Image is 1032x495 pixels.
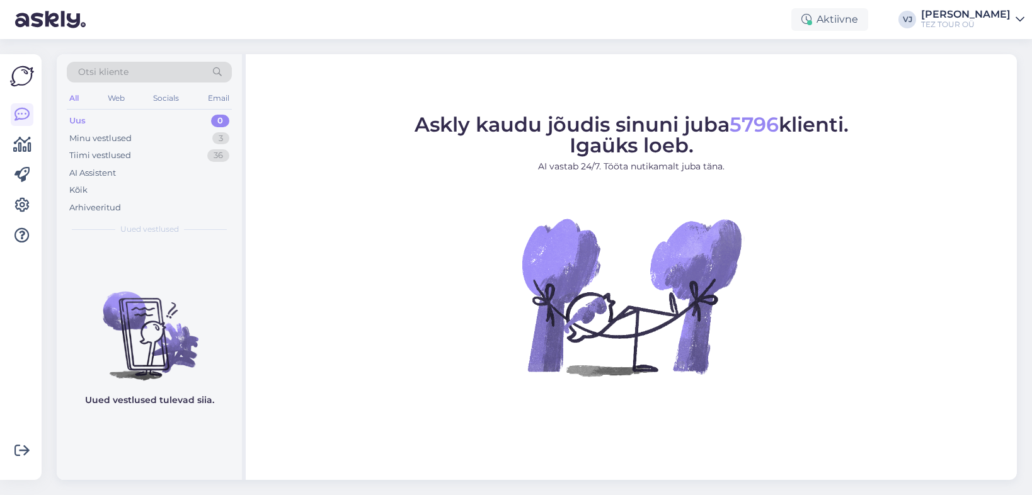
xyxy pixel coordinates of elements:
div: Tiimi vestlused [69,149,131,162]
div: 3 [212,132,229,145]
div: Uus [69,115,86,127]
div: Email [205,90,232,106]
div: Web [105,90,127,106]
div: AI Assistent [69,167,116,179]
div: [PERSON_NAME] [921,9,1011,20]
span: Askly kaudu jõudis sinuni juba klienti. Igaüks loeb. [415,112,849,157]
a: [PERSON_NAME]TEZ TOUR OÜ [921,9,1024,30]
span: Otsi kliente [78,65,129,79]
div: Kõik [69,184,88,196]
div: Arhiveeritud [69,202,121,214]
span: Uued vestlused [120,224,179,235]
div: TEZ TOUR OÜ [921,20,1011,30]
div: Aktiivne [791,8,868,31]
img: Askly Logo [10,64,34,88]
div: 36 [207,149,229,162]
div: All [67,90,81,106]
div: Socials [151,90,181,106]
p: AI vastab 24/7. Tööta nutikamalt juba täna. [415,160,849,173]
img: No Chat active [518,183,745,410]
img: No chats [57,269,242,382]
p: Uued vestlused tulevad siia. [85,394,214,407]
div: VJ [898,11,916,28]
div: Minu vestlused [69,132,132,145]
div: 0 [211,115,229,127]
span: 5796 [730,112,779,137]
